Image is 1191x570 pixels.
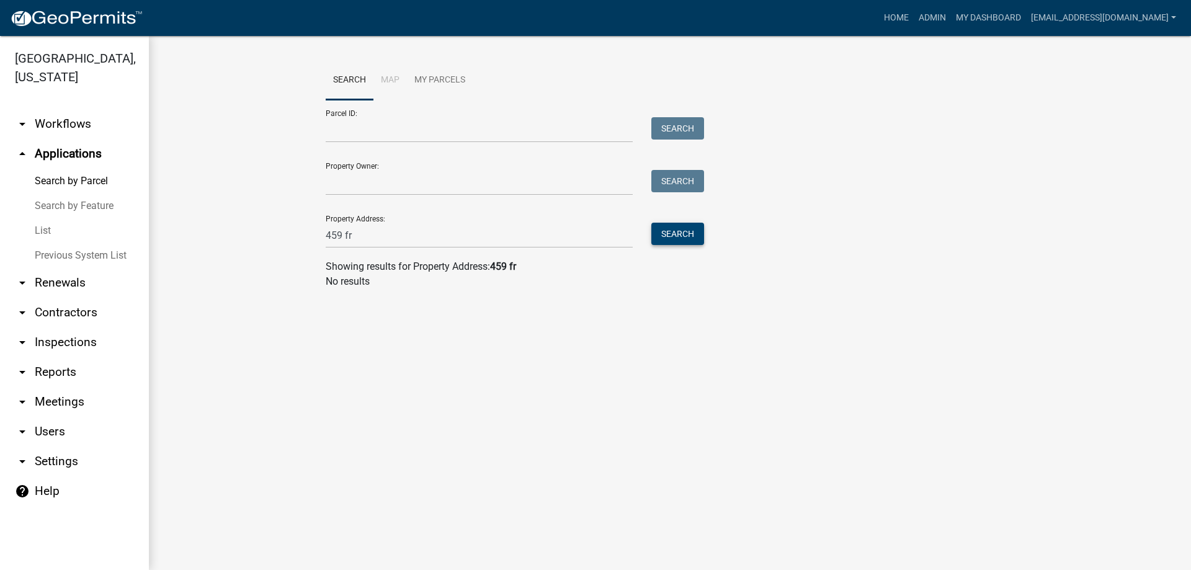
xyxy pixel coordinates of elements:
i: arrow_drop_down [15,117,30,131]
i: arrow_drop_down [15,275,30,290]
i: arrow_drop_down [15,335,30,350]
i: arrow_drop_down [15,365,30,380]
button: Search [651,117,704,140]
p: No results [326,274,1014,289]
div: Showing results for Property Address: [326,259,1014,274]
i: arrow_drop_down [15,305,30,320]
i: arrow_drop_down [15,394,30,409]
strong: 459 fr [490,261,516,272]
a: Search [326,61,373,100]
a: My Parcels [407,61,473,100]
i: arrow_drop_down [15,454,30,469]
a: [EMAIL_ADDRESS][DOMAIN_NAME] [1026,6,1181,30]
a: Admin [914,6,951,30]
a: Home [879,6,914,30]
a: My Dashboard [951,6,1026,30]
i: arrow_drop_down [15,424,30,439]
button: Search [651,170,704,192]
i: arrow_drop_up [15,146,30,161]
i: help [15,484,30,499]
button: Search [651,223,704,245]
